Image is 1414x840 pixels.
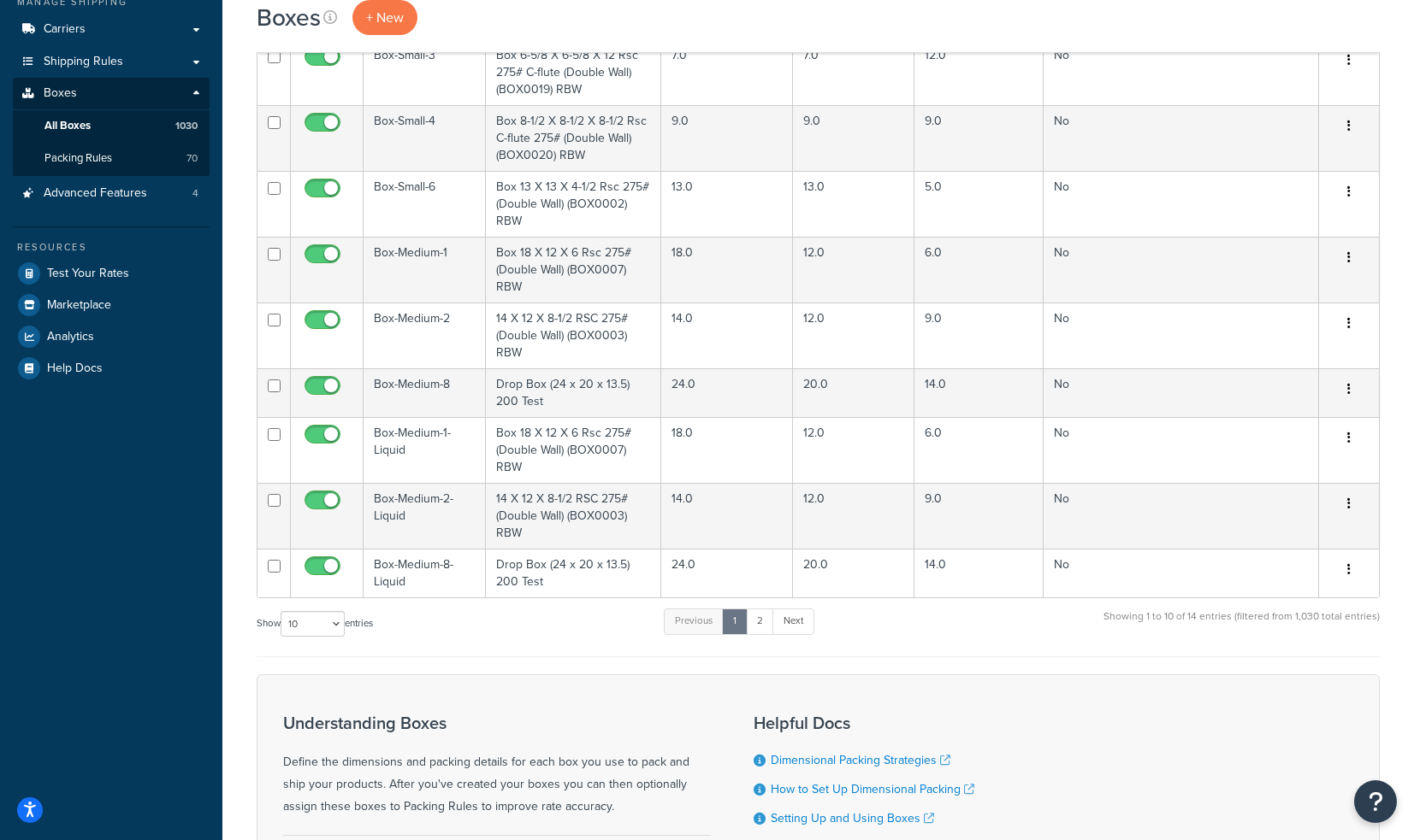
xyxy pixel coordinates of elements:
li: Boxes [13,78,210,175]
div: Define the dimensions and packing details for each box you use to pack and ship your products. Af... [283,714,711,818]
li: All Boxes [13,110,210,142]
a: Previous [664,608,724,634]
td: Box-Small-4 [364,105,486,171]
a: Test Your Rates [13,258,210,289]
td: 6.0 [914,417,1044,483]
a: Shipping Rules [13,46,210,78]
td: Box 18 X 12 X 6 Rsc 275# (Double Wall) (BOX0007) RBW [486,417,661,483]
td: Box 13 X 13 X 4-1/2 Rsc 275# (Double Wall) (BOX0002) RBW [486,171,661,237]
td: 18.0 [661,237,793,303]
td: 14 X 12 X 8-1/2 RSC 275# (Double Wall) (BOX0003) RBW [486,303,661,368]
td: No [1044,549,1319,597]
a: Help Docs [13,353,210,384]
td: Box-Medium-8 [364,368,486,417]
td: No [1044,171,1319,237]
td: No [1044,483,1319,549]
td: 9.0 [914,303,1044,368]
td: No [1044,39,1319,105]
td: Box-Medium-1-Liquid [364,417,486,483]
a: Carriers [13,14,210,45]
td: Box-Medium-2-Liquid [364,483,486,549]
td: Box-Small-6 [364,171,486,237]
span: Packing Rules [44,151,112,166]
a: Dimensional Packing Strategies [771,751,950,769]
td: 14.0 [914,368,1044,417]
h3: Helpful Docs [754,714,1022,732]
td: Box 18 X 12 X 6 Rsc 275# (Double Wall) (BOX0007) RBW [486,237,661,303]
td: Box 8-1/2 X 8-1/2 X 8-1/2 Rsc C-flute 275# (Double Wall) (BOX0020) RBW [486,105,661,171]
td: 6.0 [914,237,1044,303]
a: 2 [746,608,774,634]
td: 13.0 [661,171,793,237]
a: Analytics [13,321,210,352]
td: 20.0 [793,549,914,597]
span: 70 [186,151,198,166]
span: Advanced Features [44,186,147,201]
span: 1030 [175,119,198,133]
td: Box-Small-3 [364,39,486,105]
td: 13.0 [793,171,914,237]
span: 4 [192,186,198,201]
td: 20.0 [793,368,914,417]
td: 9.0 [661,105,793,171]
td: No [1044,105,1319,171]
span: Boxes [44,86,77,101]
a: Boxes [13,78,210,109]
span: Help Docs [47,361,103,376]
div: Resources [13,240,210,255]
select: Showentries [281,611,345,637]
span: Marketplace [47,298,111,313]
a: All Boxes 1030 [13,110,210,142]
a: Setting Up and Using Boxes [771,809,934,827]
span: Carriers [44,22,86,37]
td: 12.0 [793,303,914,368]
li: Packing Rules [13,143,210,174]
a: 1 [722,608,748,634]
td: 9.0 [914,483,1044,549]
h1: Boxes [257,1,321,34]
a: Marketplace [13,290,210,320]
span: + New [366,8,404,27]
td: 24.0 [661,368,793,417]
button: Open Resource Center [1354,780,1397,823]
td: Drop Box (24 x 20 x 13.5) 200 Test [486,368,661,417]
span: Shipping Rules [44,55,123,69]
a: How to Set Up Dimensional Packing [771,780,974,798]
td: No [1044,237,1319,303]
a: Packing Rules 70 [13,143,210,174]
td: 12.0 [793,483,914,549]
td: 14.0 [661,483,793,549]
td: Drop Box (24 x 20 x 13.5) 200 Test [486,549,661,597]
td: Box-Medium-2 [364,303,486,368]
td: Box 6-5/8 X 6-5/8 X 12 Rsc 275# C-flute (Double Wall) (BOX0019) RBW [486,39,661,105]
td: 9.0 [793,105,914,171]
td: 9.0 [914,105,1044,171]
td: No [1044,417,1319,483]
li: Advanced Features [13,178,210,209]
h3: Understanding Boxes [283,714,711,732]
span: Analytics [47,330,94,344]
td: 24.0 [661,549,793,597]
td: 18.0 [661,417,793,483]
td: 14.0 [661,303,793,368]
td: Box-Medium-1 [364,237,486,303]
td: Box-Medium-8-Liquid [364,549,486,597]
td: No [1044,303,1319,368]
td: 12.0 [914,39,1044,105]
td: No [1044,368,1319,417]
a: Next [772,608,814,634]
a: Advanced Features 4 [13,178,210,209]
td: 14 X 12 X 8-1/2 RSC 275# (Double Wall) (BOX0003) RBW [486,483,661,549]
div: Showing 1 to 10 of 14 entries (filtered from 1,030 total entries) [1103,607,1380,643]
td: 5.0 [914,171,1044,237]
td: 12.0 [793,237,914,303]
td: 7.0 [661,39,793,105]
span: All Boxes [44,119,91,133]
td: 12.0 [793,417,914,483]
